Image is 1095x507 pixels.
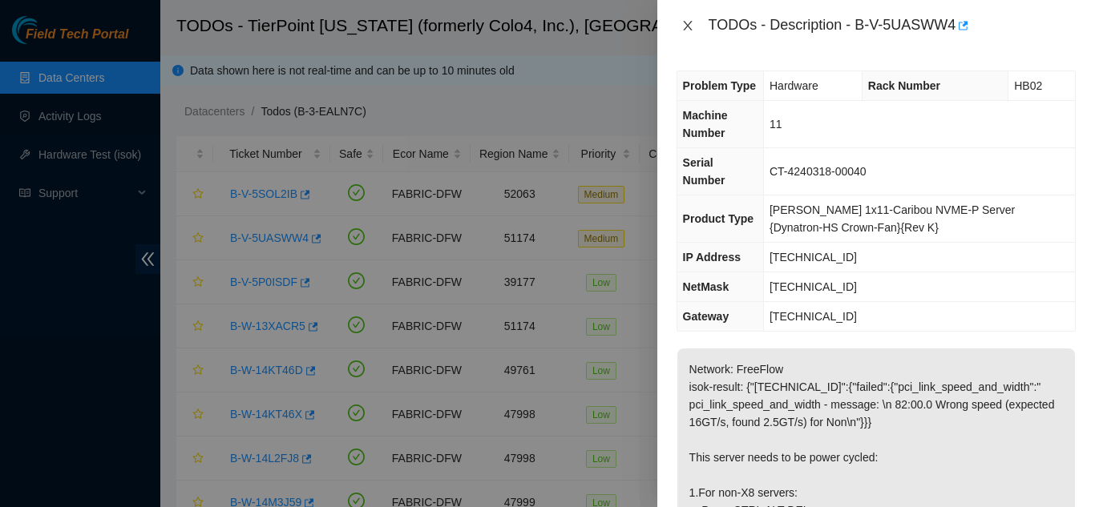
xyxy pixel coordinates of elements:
[683,212,754,225] span: Product Type
[770,280,857,293] span: [TECHNICAL_ID]
[770,310,857,323] span: [TECHNICAL_ID]
[683,109,728,139] span: Machine Number
[770,203,1015,234] span: [PERSON_NAME] 1x11-Caribou NVME-P Server {Dynatron-HS Crown-Fan}{Rev K}
[683,310,729,323] span: Gateway
[770,79,818,92] span: Hardware
[677,18,699,34] button: Close
[683,280,729,293] span: NetMask
[1014,79,1042,92] span: HB02
[681,19,694,32] span: close
[683,251,741,264] span: IP Address
[770,118,782,131] span: 11
[868,79,940,92] span: Rack Number
[770,165,867,178] span: CT-4240318-00040
[683,156,725,187] span: Serial Number
[683,79,757,92] span: Problem Type
[709,13,1076,38] div: TODOs - Description - B-V-5UASWW4
[770,251,857,264] span: [TECHNICAL_ID]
